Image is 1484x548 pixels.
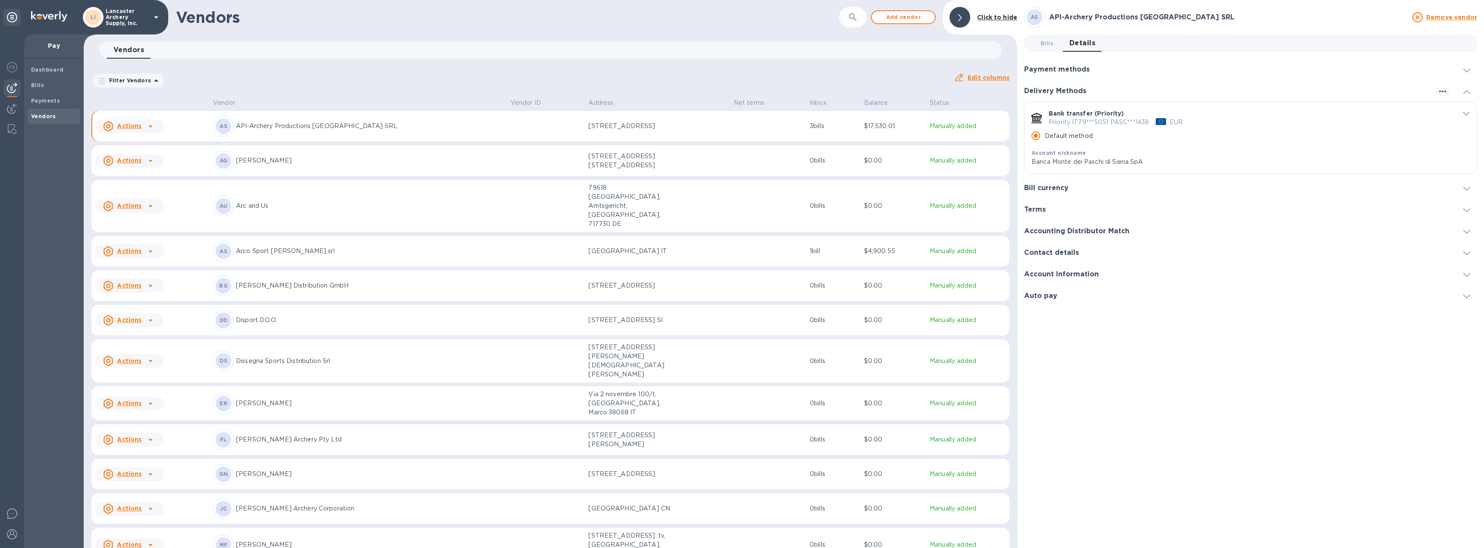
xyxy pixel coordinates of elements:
p: Manually added [930,247,1006,256]
u: Actions [117,122,141,129]
p: [STREET_ADDRESS] [588,122,675,131]
u: Actions [117,282,141,289]
b: Click to hide [977,14,1017,21]
h3: Bill currency [1024,184,1069,192]
span: Vendors [113,44,144,56]
p: 0 bills [810,156,857,165]
span: Vendor [213,98,246,107]
p: $0.00 [864,357,923,366]
p: [STREET_ADDRESS] [588,281,675,290]
u: Actions [117,202,141,209]
p: $0.00 [864,156,923,165]
u: Actions [117,436,141,443]
b: GN [219,471,228,477]
p: Status [930,98,949,107]
p: [PERSON_NAME] [236,399,504,408]
p: 0 bills [810,281,857,290]
p: Manually added [930,399,1006,408]
img: Logo [31,11,67,22]
p: 0 bills [810,504,857,513]
p: Balance [864,98,888,107]
p: $0.00 [864,281,923,290]
p: $0.00 [864,201,923,210]
u: Remove vendor [1426,14,1477,21]
span: Add vendor [879,12,928,22]
b: AS [1031,14,1038,20]
h3: Delivery Methods [1024,87,1086,95]
p: 0 bills [810,470,857,479]
span: Balance [864,98,899,107]
b: AG [220,157,228,164]
p: Manually added [930,281,1006,290]
p: Manually added [930,470,1006,479]
b: BG [219,282,228,289]
b: AS [220,248,227,254]
span: Net terms [734,98,776,107]
span: Address [588,98,625,107]
p: Manually added [930,156,1006,165]
b: Account nickname [1031,150,1086,156]
p: Arc and Us [236,201,504,210]
p: Manually added [930,504,1006,513]
p: $0.00 [864,470,923,479]
u: Actions [117,357,141,364]
p: Vendor [213,98,235,107]
b: AS [220,123,227,129]
p: API-Archery Productions [GEOGRAPHIC_DATA] SRL [236,122,504,131]
div: default-method [1024,102,1477,177]
p: Lancaster Archery Supply, Inc. [106,8,149,26]
p: 3 bills [810,122,857,131]
u: Actions [117,541,141,548]
p: Default method [1045,132,1093,141]
u: Actions [117,470,141,477]
u: Actions [117,157,141,164]
div: Unpin categories [3,9,21,26]
h3: Contact details [1024,249,1079,257]
p: [PERSON_NAME] Distribution GmbH [236,281,504,290]
p: $0.00 [864,316,923,325]
u: Actions [117,400,141,407]
p: Pay [31,41,77,50]
p: Manually added [930,357,1006,366]
b: Payments [31,97,60,104]
p: Inbox [810,98,827,107]
b: FL [220,436,227,443]
p: Filter Vendors [106,77,151,84]
p: [STREET_ADDRESS] [588,470,675,479]
p: Address [588,98,613,107]
u: Edit columns [968,74,1009,81]
b: AU [220,203,228,209]
b: DD [220,317,228,323]
u: Actions [117,316,141,323]
p: 0 bills [810,201,857,210]
span: Bills [1041,39,1053,48]
p: 79618 [GEOGRAPHIC_DATA], Amtsgericht, [GEOGRAPHIC_DATA], 717730 DE [588,183,675,229]
p: $0.00 [864,504,923,513]
p: 0 bills [810,435,857,444]
b: Vendors [31,113,56,119]
p: 0 bills [810,316,857,325]
p: Dissegna Sports Distribution Srl [236,357,504,366]
p: Manually added [930,435,1006,444]
p: [STREET_ADDRESS][PERSON_NAME] [588,431,675,449]
p: Net terms [734,98,764,107]
p: Bank transfer (Priority) [1049,109,1124,118]
p: [PERSON_NAME] Archery Corporation [236,504,504,513]
img: Foreign exchange [7,62,17,72]
p: 1 bill [810,247,857,256]
p: $17,530.01 [864,122,923,131]
p: $4,900.55 [864,247,923,256]
b: ER [220,400,227,407]
u: Actions [117,505,141,512]
p: [PERSON_NAME] [236,156,504,165]
p: [STREET_ADDRESS] SI [588,316,675,325]
h1: Vendors [176,8,729,26]
span: Details [1069,37,1095,49]
b: Bills [31,82,44,88]
p: $0.00 [864,399,923,408]
p: 0 bills [810,399,857,408]
p: [PERSON_NAME] [236,470,504,479]
p: [PERSON_NAME] Archery Pty Ltd [236,435,504,444]
p: [STREET_ADDRESS] [STREET_ADDRESS] [588,152,675,170]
